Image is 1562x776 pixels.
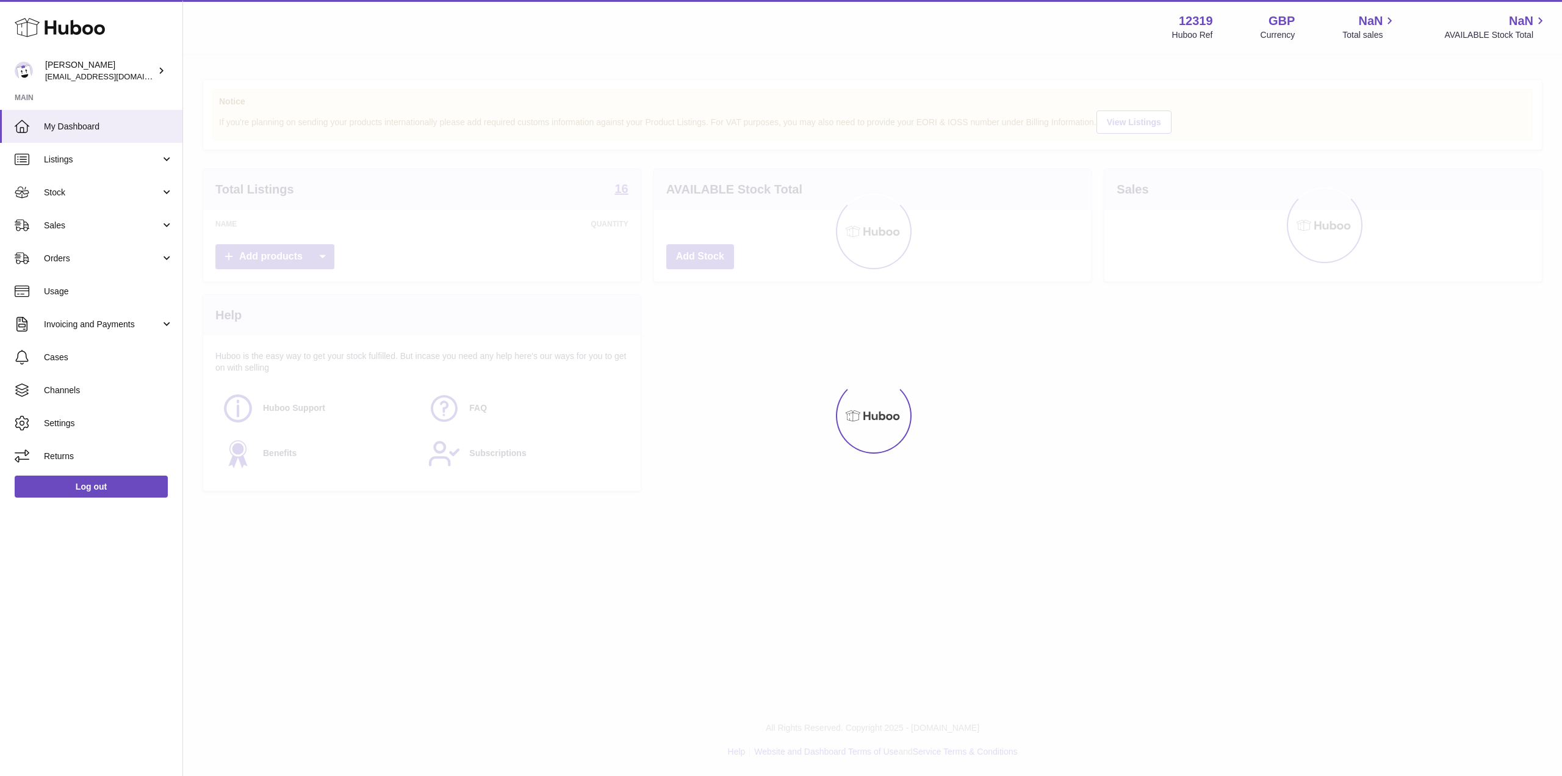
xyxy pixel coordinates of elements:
[15,476,168,498] a: Log out
[44,187,160,198] span: Stock
[1444,29,1547,41] span: AVAILABLE Stock Total
[45,59,155,82] div: [PERSON_NAME]
[1509,13,1533,29] span: NaN
[1358,13,1383,29] span: NaN
[44,352,173,363] span: Cases
[1172,29,1213,41] div: Huboo Ref
[44,418,173,429] span: Settings
[1179,13,1213,29] strong: 12319
[44,220,160,231] span: Sales
[44,385,173,396] span: Channels
[1444,13,1547,41] a: NaN AVAILABLE Stock Total
[45,71,179,81] span: [EMAIL_ADDRESS][DOMAIN_NAME]
[1261,29,1295,41] div: Currency
[44,154,160,165] span: Listings
[1269,13,1295,29] strong: GBP
[1342,13,1397,41] a: NaN Total sales
[44,253,160,264] span: Orders
[1342,29,1397,41] span: Total sales
[44,451,173,462] span: Returns
[44,121,173,132] span: My Dashboard
[44,286,173,297] span: Usage
[15,62,33,80] img: davidolesinski1@gmail.com
[44,319,160,330] span: Invoicing and Payments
